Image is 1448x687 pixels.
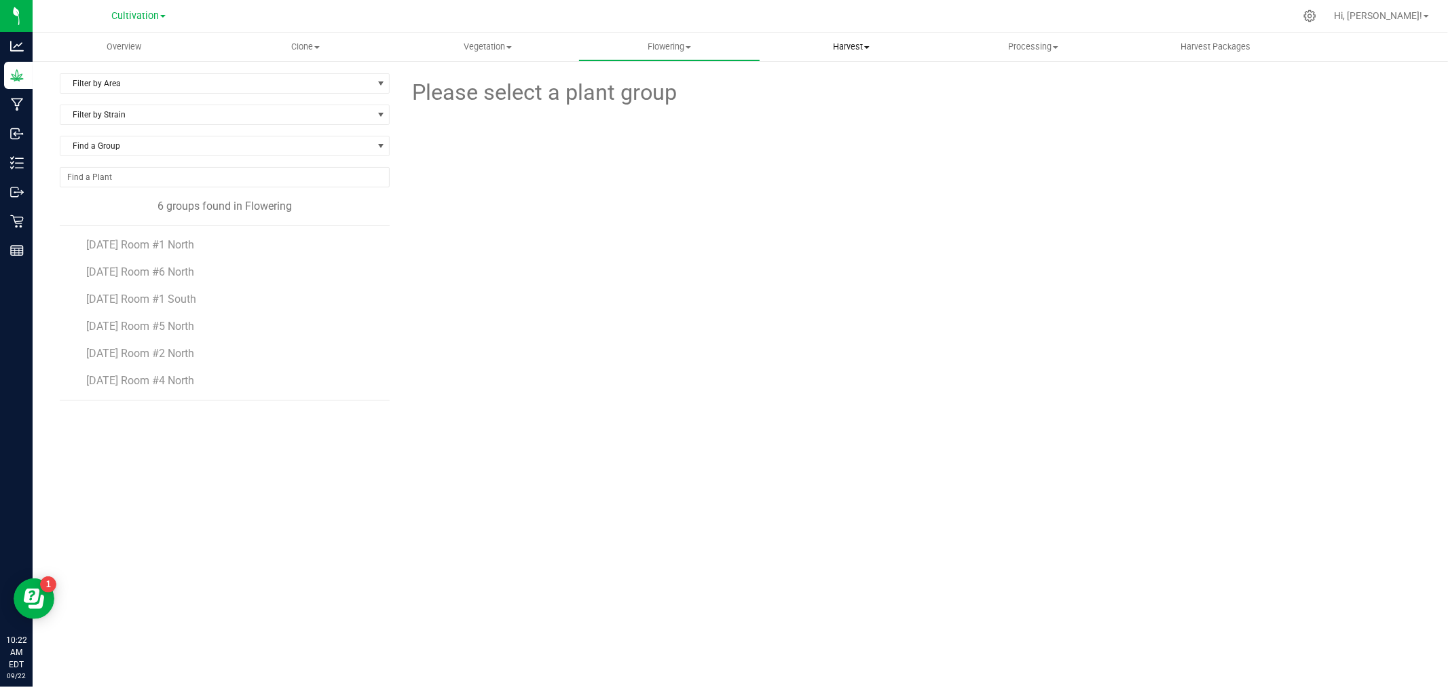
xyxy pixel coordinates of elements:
a: Harvest Packages [1124,33,1306,61]
inline-svg: Retail [10,215,24,228]
inline-svg: Inbound [10,127,24,141]
span: Filter by Strain [60,105,372,124]
span: Vegetation [397,41,578,53]
a: Vegetation [396,33,578,61]
span: Cultivation [111,10,159,22]
span: [DATE] Room #1 South [86,293,196,305]
span: Hi, [PERSON_NAME]! [1334,10,1422,21]
iframe: Resource center unread badge [40,576,56,593]
inline-svg: Inventory [10,156,24,170]
span: Processing [943,41,1124,53]
span: Flowering [579,41,760,53]
p: 10:22 AM EDT [6,634,26,671]
a: Clone [215,33,396,61]
span: Clone [215,41,396,53]
span: Please select a plant group [410,76,677,109]
span: Overview [88,41,160,53]
span: [DATE] Room #1 North [86,238,194,251]
span: Find a Group [60,136,372,155]
div: 6 groups found in Flowering [60,198,390,215]
a: Processing [942,33,1124,61]
span: Harvest Packages [1162,41,1269,53]
input: NO DATA FOUND [60,168,389,187]
a: Flowering [578,33,760,61]
inline-svg: Reports [10,244,24,257]
inline-svg: Outbound [10,185,24,199]
span: [DATE] Room #4 North [86,374,194,387]
p: 09/22 [6,671,26,681]
span: Filter by Area [60,74,372,93]
div: Manage settings [1301,10,1318,22]
a: Overview [33,33,215,61]
span: [DATE] Room #6 North [86,265,194,278]
a: Harvest [760,33,942,61]
inline-svg: Manufacturing [10,98,24,111]
span: Harvest [761,41,942,53]
inline-svg: Analytics [10,39,24,53]
span: select [372,74,389,93]
span: [DATE] Room #2 North [86,347,194,360]
iframe: Resource center [14,578,54,619]
inline-svg: Grow [10,69,24,82]
span: [DATE] Room #5 North [86,320,194,333]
